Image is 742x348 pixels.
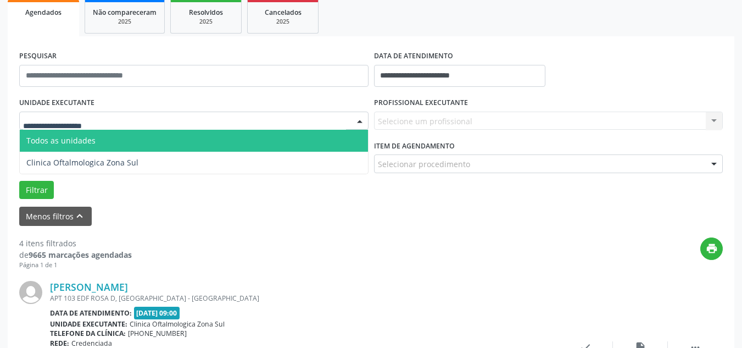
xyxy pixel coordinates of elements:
span: [DATE] 09:00 [134,307,180,319]
label: PESQUISAR [19,48,57,65]
b: Rede: [50,339,69,348]
i: print [706,242,718,255]
strong: 9665 marcações agendadas [29,250,132,260]
span: Credenciada [71,339,112,348]
span: Clinica Oftalmologica Zona Sul [130,319,225,329]
span: [PHONE_NUMBER] [128,329,187,338]
div: APT 103 EDF ROSA D, [GEOGRAPHIC_DATA] - [GEOGRAPHIC_DATA] [50,294,558,303]
button: Menos filtroskeyboard_arrow_up [19,207,92,226]
label: Item de agendamento [374,137,455,154]
div: 2025 [93,18,157,26]
div: Página 1 de 1 [19,261,132,270]
span: Agendados [25,8,62,17]
span: Não compareceram [93,8,157,17]
span: Resolvidos [189,8,223,17]
span: Selecionar procedimento [378,158,470,170]
b: Data de atendimento: [50,308,132,318]
label: UNIDADE EXECUTANTE [19,95,94,112]
a: [PERSON_NAME] [50,281,128,293]
img: img [19,281,42,304]
button: print [700,237,723,260]
span: Cancelados [265,8,302,17]
span: Clinica Oftalmologica Zona Sul [26,157,138,168]
div: 2025 [178,18,233,26]
span: Todos as unidades [26,135,96,146]
button: Filtrar [19,181,54,200]
i: keyboard_arrow_up [74,210,86,222]
div: 2025 [255,18,310,26]
label: DATA DE ATENDIMENTO [374,48,453,65]
label: PROFISSIONAL EXECUTANTE [374,95,468,112]
b: Telefone da clínica: [50,329,126,338]
b: Unidade executante: [50,319,127,329]
div: 4 itens filtrados [19,237,132,249]
div: de [19,249,132,261]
